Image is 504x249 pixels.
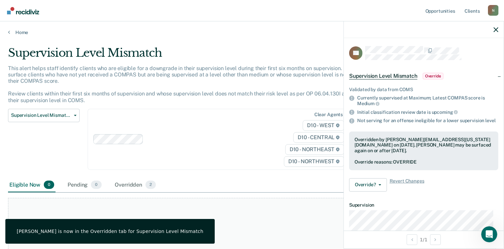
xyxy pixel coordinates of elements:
[355,137,493,154] div: Overridden by [PERSON_NAME][EMAIL_ADDRESS][US_STATE][DOMAIN_NAME] on [DATE]. [PERSON_NAME] may be...
[8,65,380,103] p: This alert helps staff identify clients who are eligible for a downgrade in their supervision lev...
[485,118,495,123] span: level
[357,109,498,115] div: Initial classification review date is
[423,73,443,79] span: Override
[432,109,458,115] span: upcoming
[357,118,498,123] div: Not serving for an offense ineligible for a lower supervision
[349,178,387,192] button: Override?
[8,29,496,35] a: Home
[430,234,441,245] button: Next Opportunity
[488,5,499,16] button: Profile dropdown button
[44,181,54,189] span: 0
[114,178,158,193] div: Overridden
[488,5,499,16] div: N
[407,234,417,245] button: Previous Opportunity
[349,73,417,79] span: Supervision Level Mismatch
[344,231,504,248] div: 1 / 1
[314,112,343,117] div: Clear agents
[357,95,498,106] div: Currently supervised at Maximum; Latest COMPAS score is
[17,228,203,234] div: [PERSON_NAME] is now in the Overridden tab for Supervision Level Mismatch
[285,144,344,155] span: D10 - NORTHEAST
[293,132,344,143] span: D10 - CENTRAL
[344,65,504,87] div: Supervision Level MismatchOverride
[11,112,71,118] span: Supervision Level Mismatch
[349,87,498,92] div: Validated by data from COMS
[7,7,39,14] img: Recidiviz
[145,181,156,189] span: 2
[390,178,424,192] span: Revert Changes
[357,101,380,106] span: Medium
[349,202,498,208] dt: Supervision
[355,159,493,165] div: Override reasons: OVERRIDE
[284,156,344,167] span: D10 - NORTHWEST
[66,178,103,193] div: Pending
[91,181,101,189] span: 0
[303,120,344,131] span: D10 - WEST
[481,226,497,242] iframe: Intercom live chat
[8,46,386,65] div: Supervision Level Mismatch
[8,178,56,193] div: Eligible Now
